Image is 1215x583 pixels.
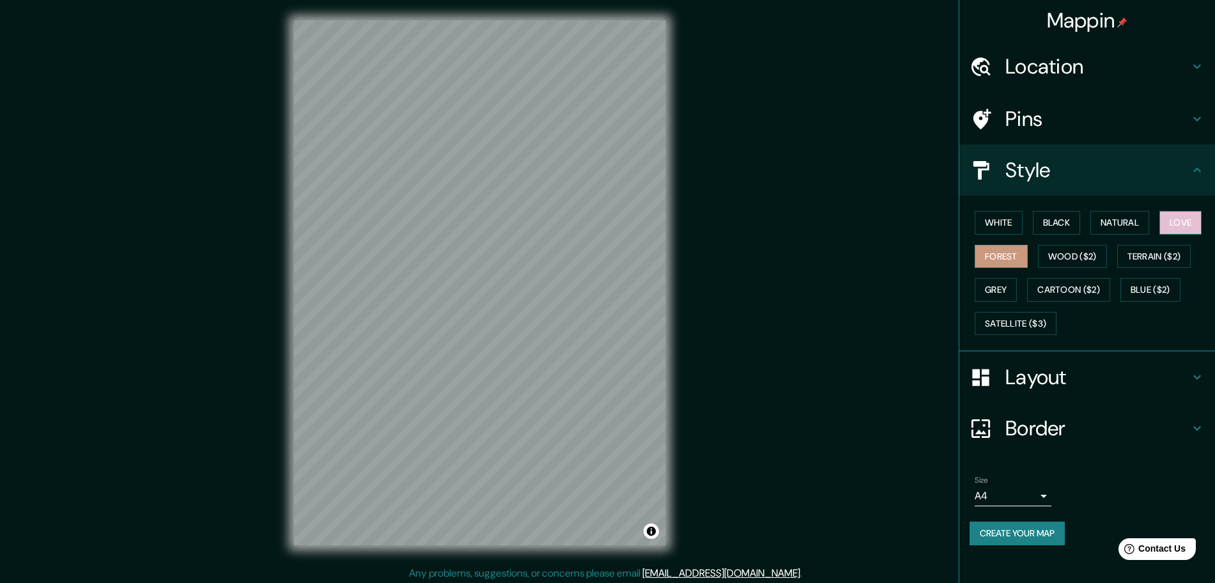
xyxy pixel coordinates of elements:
[959,41,1215,92] div: Location
[975,475,988,486] label: Size
[294,20,665,545] canvas: Map
[975,312,1056,336] button: Satellite ($3)
[1005,54,1189,79] h4: Location
[1159,211,1202,235] button: Love
[970,522,1065,545] button: Create your map
[975,211,1023,235] button: White
[1120,278,1180,302] button: Blue ($2)
[959,93,1215,144] div: Pins
[1101,533,1201,569] iframe: Help widget launcher
[1027,278,1110,302] button: Cartoon ($2)
[1038,245,1107,268] button: Wood ($2)
[1090,211,1149,235] button: Natural
[1033,211,1081,235] button: Black
[959,144,1215,196] div: Style
[1117,17,1127,27] img: pin-icon.png
[959,403,1215,454] div: Border
[804,566,807,581] div: .
[975,245,1028,268] button: Forest
[1005,364,1189,390] h4: Layout
[959,352,1215,403] div: Layout
[1005,416,1189,441] h4: Border
[1117,245,1191,268] button: Terrain ($2)
[644,524,659,539] button: Toggle attribution
[975,278,1017,302] button: Grey
[1005,106,1189,132] h4: Pins
[1047,8,1128,33] h4: Mappin
[642,566,800,580] a: [EMAIL_ADDRESS][DOMAIN_NAME]
[802,566,804,581] div: .
[1005,157,1189,183] h4: Style
[409,566,802,581] p: Any problems, suggestions, or concerns please email .
[975,486,1051,506] div: A4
